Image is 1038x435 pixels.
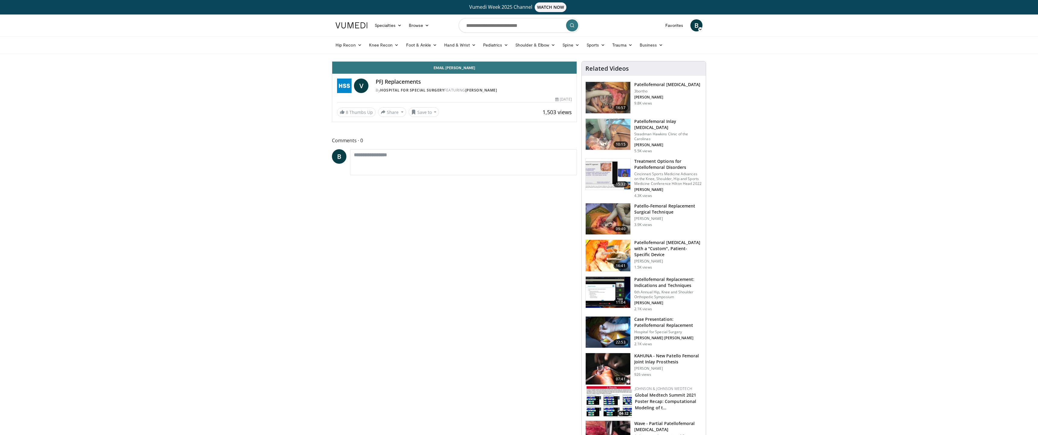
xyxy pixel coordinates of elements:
[634,336,702,340] p: [PERSON_NAME] [PERSON_NAME]
[585,316,702,348] a: 22:53 Case Presentation: Patellofemoral Replacement Hospital for Special Surgery [PERSON_NAME] [P...
[634,187,702,192] p: [PERSON_NAME]
[585,118,702,153] a: 10:15 Patellofemoral Inlay [MEDICAL_DATA] Steadman Hawkins Clinic of the Carolinas [PERSON_NAME] ...
[512,39,559,51] a: Shoulder & Elbow
[585,203,702,235] a: 09:40 Patello-Femoral Replacement Surgical Technique [PERSON_NAME] 3.9K views
[332,62,577,74] a: Email [PERSON_NAME]
[634,316,702,328] h3: Case Presentation: Patellofemoral Replacement
[690,19,702,31] a: B
[376,88,572,93] div: By FEATURING
[635,386,692,391] a: Johnson & Johnson MedTech
[465,88,497,93] a: [PERSON_NAME]
[634,240,702,258] h3: Patellofemoral [MEDICAL_DATA] with a "Custom", Patient-Specific Device
[613,263,628,269] span: 16:41
[613,226,628,232] span: 09:40
[403,39,441,51] a: Foot & Ankle
[634,203,702,215] h3: Patello-Femoral Replacement Surgical Technique
[634,301,702,305] p: [PERSON_NAME]
[479,39,512,51] a: Pediatrics
[559,39,583,51] a: Spine
[543,108,572,116] span: 1,503 views
[586,317,630,348] img: e3aa87a0-6a49-47fd-9942-3780ec517094.150x105_q85_crop-smart_upscale.jpg
[634,193,652,198] p: 4.3K views
[634,353,702,365] h3: KAHUNA - New Patello Femoral Joint Inlay Prosthesis
[613,299,628,305] span: 11:04
[585,276,702,311] a: 11:04 Patellofemoral Replacement: Indications and Techniques 6th Annual Hip, Knee and Shoulder Or...
[634,342,652,346] p: 2.1K views
[634,172,702,186] p: Cincinnati Sports Medicine Advances on the Knee, Shoulder, Hip and Sports Medicine Conference Hil...
[634,290,702,299] p: 6th Annual Hip, Knee and Shoulder Orthopedic Symposium
[586,353,630,385] img: fc3687c2-7bec-4a3a-b40c-278dd07b188e.150x105_q85_crop-smart_upscale.jpg
[583,39,609,51] a: Sports
[380,88,444,93] a: Hospital for Special Surgery
[634,372,651,377] p: 926 views
[585,65,629,72] h4: Related Videos
[613,376,628,382] span: 07:41
[587,386,632,418] img: 924ad782-9947-45d2-bf98-34925ec68143.150x105_q85_crop-smart_upscale.jpg
[634,330,702,334] p: Hospital for Special Surgery
[586,277,630,308] img: 1451aca2-001e-4e36-a13f-9f5723e9af9f.150x105_q85_crop-smart_upscale.jpg
[634,158,702,170] h3: Treatment Options for Patellofemoral Disorders
[336,22,368,28] img: VuMedi Logo
[613,105,628,111] span: 16:57
[354,79,368,93] a: V
[634,420,702,433] h3: Wave - Partial Patellofemoral [MEDICAL_DATA]
[332,39,365,51] a: Hip Recon
[613,141,628,147] span: 10:15
[634,216,702,221] p: [PERSON_NAME]
[587,386,632,418] a: 04:32
[613,339,628,345] span: 22:53
[662,19,687,31] a: Favorites
[634,95,701,100] p: [PERSON_NAME]
[634,222,652,227] p: 3.9K views
[585,158,702,198] a: 15:32 Treatment Options for Patellofemoral Disorders Cincinnati Sports Medicine Advances on the K...
[555,97,572,102] div: [DATE]
[617,411,630,416] span: 04:32
[634,307,652,311] p: 2.1K views
[586,82,630,113] img: 63302_3.png.150x105_q85_crop-smart_upscale.jpg
[634,89,701,94] p: 3bortho
[634,259,702,264] p: [PERSON_NAME]
[332,149,346,164] a: B
[365,39,403,51] a: Knee Recon
[634,149,652,153] p: 5.5K views
[585,353,702,385] a: 07:41 KAHUNA - New Patello Femoral Joint Inlay Prosthesis [PERSON_NAME] 926 views
[409,107,439,117] button: Save to
[634,265,652,270] p: 1.5K views
[332,61,577,62] video-js: Video Player
[634,82,701,88] h3: Patellofemoral [MEDICAL_DATA]
[634,276,702,288] h3: Patellofemoral Replacement: Indications and Techniques
[459,18,579,33] input: Search topics, interventions
[371,19,405,31] a: Specialties
[634,132,702,141] p: Steadman Hawkins Clinic of the Carolinas
[634,118,702,130] h3: Patellofemoral Inlay [MEDICAL_DATA]
[634,101,652,106] p: 9.8K views
[346,109,348,115] span: 8
[634,366,702,371] p: [PERSON_NAME]
[586,203,630,235] img: 39cada20-ad30-4abf-8b08-f8f25c389fe7.150x105_q85_crop-smart_upscale.jpg
[535,2,567,12] span: WATCH NOW
[609,39,636,51] a: Trauma
[378,107,406,117] button: Share
[336,2,702,12] a: Vumedi Week 2025 ChannelWATCH NOW
[586,159,630,190] img: 6d1c6822-5ed3-4938-bc61-0ad3c01bef32.150x105_q85_crop-smart_upscale.jpg
[337,79,352,93] img: Hospital for Special Surgery
[636,39,667,51] a: Business
[613,181,628,187] span: 15:32
[337,108,376,117] a: 8 Thumbs Up
[405,19,433,31] a: Browse
[586,240,630,271] img: 0ad8fa50-2947-432d-9c0a-9171585816d6.150x105_q85_crop-smart_upscale.jpg
[441,39,479,51] a: Hand & Wrist
[634,143,702,147] p: [PERSON_NAME]
[585,240,702,272] a: 16:41 Patellofemoral [MEDICAL_DATA] with a "Custom", Patient-Specific Device [PERSON_NAME] 1.5K v...
[586,119,630,150] img: x0JBUkvnwpAy-qi34xMDoxOjA4MTsiGN.150x105_q85_crop-smart_upscale.jpg
[635,392,696,411] a: Global Medtech Summit 2021 Poster Recap: Computational Modeling of t…
[332,137,577,144] span: Comments 0
[376,79,572,85] h4: PFJ Replacements
[585,82,702,114] a: 16:57 Patellofemoral [MEDICAL_DATA] 3bortho [PERSON_NAME] 9.8K views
